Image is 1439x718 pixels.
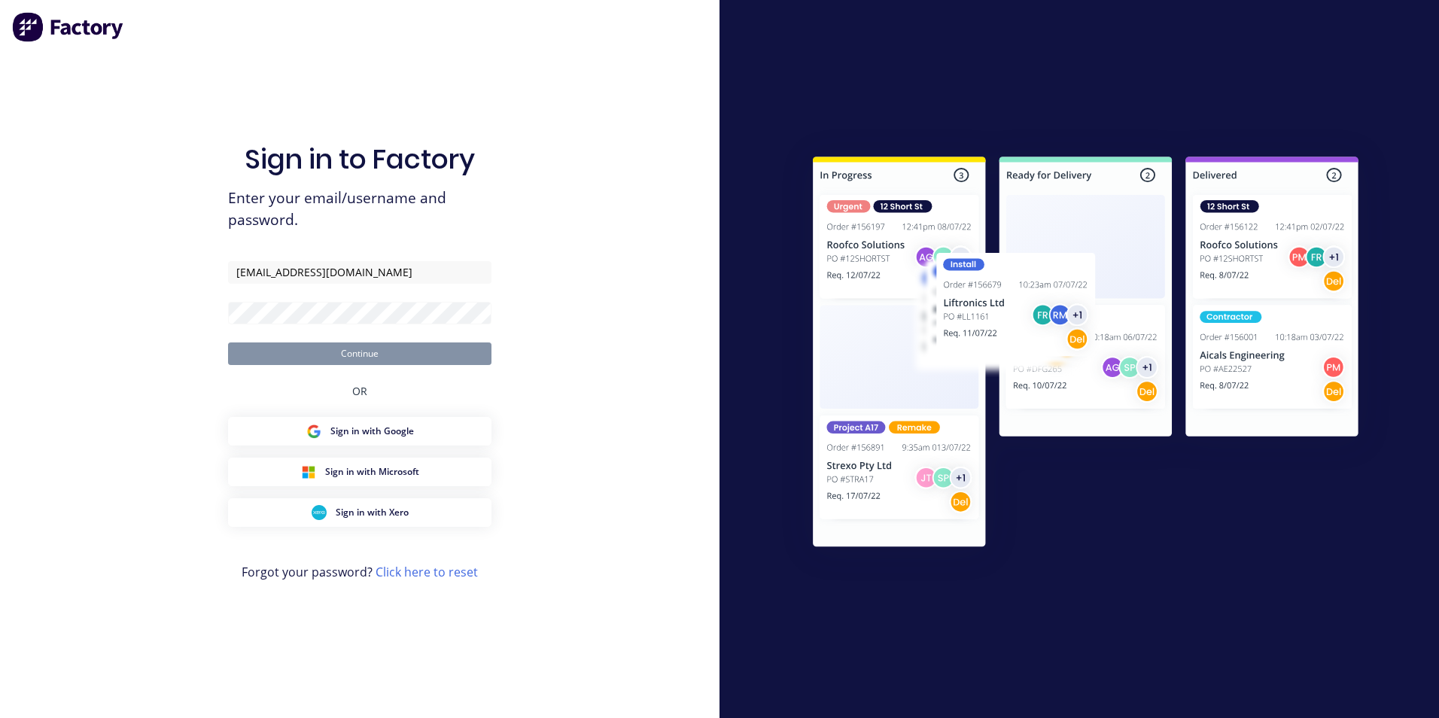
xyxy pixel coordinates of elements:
span: Enter your email/username and password. [228,187,491,231]
span: Sign in with Xero [336,506,409,519]
span: Sign in with Microsoft [325,465,419,479]
button: Microsoft Sign inSign in with Microsoft [228,458,491,486]
input: Email/Username [228,261,491,284]
button: Continue [228,342,491,365]
img: Xero Sign in [312,505,327,520]
h1: Sign in to Factory [245,143,475,175]
div: OR [352,365,367,417]
span: Sign in with Google [330,424,414,438]
button: Xero Sign inSign in with Xero [228,498,491,527]
img: Sign in [780,126,1392,583]
img: Factory [12,12,125,42]
img: Microsoft Sign in [301,464,316,479]
a: Click here to reset [376,564,478,580]
button: Google Sign inSign in with Google [228,417,491,446]
img: Google Sign in [306,424,321,439]
span: Forgot your password? [242,563,478,581]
